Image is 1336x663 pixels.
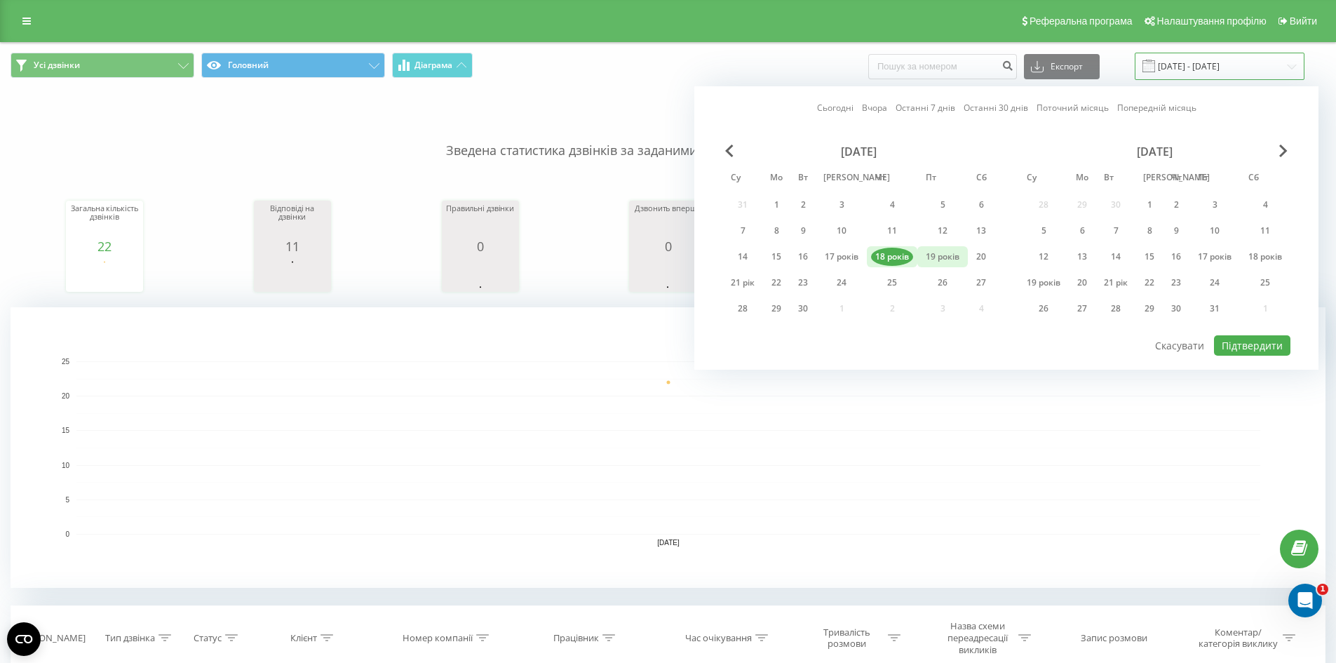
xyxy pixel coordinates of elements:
div: Пн 13 жовтня 2025 р. [1069,246,1095,267]
font: Статус [194,631,222,644]
div: Субота, 18 жовтня 2025 р. [1240,246,1290,267]
button: Головний [201,53,385,78]
button: Експорт [1024,54,1100,79]
font: 6 [979,199,984,210]
div: Вт 2 вер 2025 [790,194,816,215]
font: Тривалість розмови [823,626,870,650]
div: Субота, 27 вересня 2025 р. [968,272,994,293]
font: Поточний місяць [1037,102,1109,114]
font: Останні 7 днів [896,102,955,114]
font: 22 [1145,276,1154,288]
font: 1 [1147,199,1152,210]
font: Сб [976,171,987,183]
font: Загальна кількість дзвінків [71,203,137,222]
font: [DATE] [1137,144,1173,159]
font: Діаграма [414,59,452,71]
font: 10 [1210,225,1220,236]
button: Підтвердити [1214,335,1290,356]
abbr: П'ятниця [920,168,941,189]
div: Середа, 29 жовтня 2025 р. [1136,298,1163,319]
div: Середа, 3 вересня 2025 р. [816,194,867,215]
font: Назва схеми переадресації викликів [947,620,1008,656]
font: 25 [1260,276,1270,288]
div: Пт 31 жовтня 2025 р. [1189,298,1240,319]
font: 23 [798,276,808,288]
svg: Діаграма. [633,253,703,295]
div: Нд 5 жовтня 2025 р. [1018,220,1069,241]
div: Пт, 3 жовтня 2025 р. [1189,194,1240,215]
font: 23 [1171,276,1181,288]
div: Чт 18 вер 2025 [867,246,917,267]
div: Субота, 4 жовтня 2025 р. [1240,194,1290,215]
font: 26 [938,276,947,288]
div: Пт, 5 вересня 2025 р. [917,194,968,215]
font: 7 [741,225,745,236]
font: 22 [97,238,112,255]
font: Сьогодні [817,102,853,114]
div: Пн 22 вер 2025 [763,272,790,293]
font: Пт [1198,171,1208,183]
div: Субота, 25 жовтня 2025 р. [1240,272,1290,293]
font: Сб [1248,171,1259,183]
font: 4 [890,199,895,210]
font: Налаштування профілю [1157,15,1267,27]
font: 5 [1041,225,1046,236]
font: 10 [837,225,846,236]
font: 28 [1111,302,1121,314]
font: 9 [1174,225,1179,236]
span: Наступний місяць [1279,145,1288,157]
font: 4 [1263,199,1268,210]
div: Чт 25 вер 2025 [867,272,917,293]
font: [PERSON_NAME] [823,171,890,183]
font: 21 рік [1104,276,1128,288]
iframe: Живий чат у інтеркомі [1288,584,1322,617]
abbr: Середа [1139,168,1160,189]
svg: Діаграма. [257,253,328,295]
div: Субота, 13 вересня 2025 р. [968,220,994,241]
div: Субота, 11 жовтня 2025 р. [1240,220,1290,241]
abbr: Понеділок [1072,168,1093,189]
div: Пт 24 жовтня 2025 р. [1189,272,1240,293]
abbr: П'ятниця [1192,168,1213,189]
font: 29 [1145,302,1154,314]
div: Чт 30 жовтня 2025 р. [1163,298,1189,319]
font: Попередній місяць [1117,102,1196,114]
font: 1 [1320,584,1325,594]
font: 22 [771,276,781,288]
font: Запис розмови [1081,631,1147,644]
div: Нд 7 вер 2025 [722,220,763,241]
font: Пт [926,171,936,183]
font: 29 [771,302,781,314]
font: 12 [1039,250,1048,262]
div: Нд 28 вер 2025 [722,298,763,319]
font: 11 [1260,225,1270,236]
font: 8 [1147,225,1152,236]
font: Чт [875,171,886,183]
abbr: Понеділок [766,168,787,189]
font: 15 [1145,250,1154,262]
font: Вт [798,171,808,183]
font: 17 років [825,250,858,262]
div: Пт 19 вер 2025 [917,246,968,267]
div: Чт 11 вер 2025 [867,220,917,241]
button: Діаграма [392,53,473,78]
button: Скасувати [1147,335,1212,356]
font: 31 [1210,302,1220,314]
abbr: Четвер [870,168,891,189]
text: 25 [62,358,70,366]
font: 11 [285,238,299,255]
font: Працівник [553,631,599,644]
font: Мо [1076,171,1088,183]
font: Клієнт [290,631,317,644]
div: Середа, 17 вересня 2025 р. [816,246,867,267]
font: 27 [976,276,986,288]
abbr: Неділя [1021,168,1042,189]
div: Середа, 1 жовтня 2025 р. [1136,194,1163,215]
font: Реферальна програма [1030,15,1133,27]
text: [DATE] [657,539,680,547]
font: [DATE] [841,144,877,159]
font: Су [1027,171,1037,183]
font: 28 [738,302,748,314]
text: 10 [62,462,70,469]
div: Вт 9 вер 2025 [790,220,816,241]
